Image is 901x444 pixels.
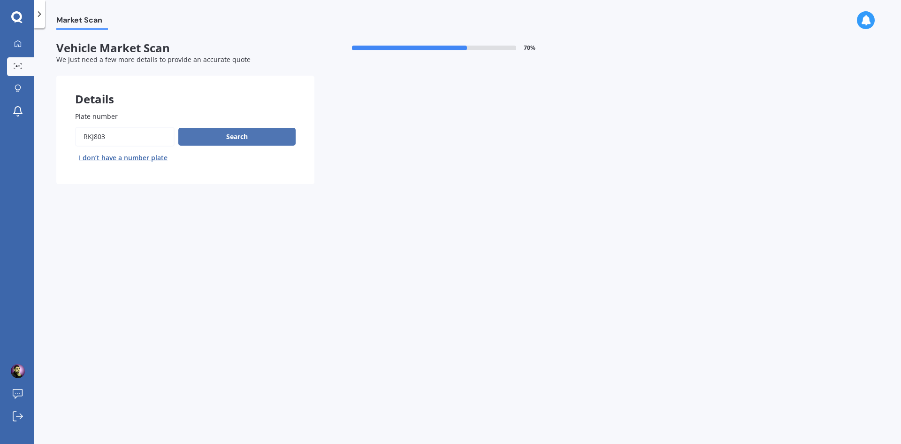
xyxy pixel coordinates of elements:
[75,150,171,165] button: I don’t have a number plate
[11,364,25,378] img: ACg8ocJsxILPgJFSIflo3fvIBiGOPXkO-KqBYeDMrhntHb63qRNMW34Ybg=s96-c
[56,76,314,104] div: Details
[56,16,108,28] span: Market Scan
[56,41,314,55] span: Vehicle Market Scan
[75,127,175,147] input: Enter plate number
[56,55,251,64] span: We just need a few more details to provide an accurate quote
[524,45,535,51] span: 70 %
[75,112,118,121] span: Plate number
[178,128,296,146] button: Search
